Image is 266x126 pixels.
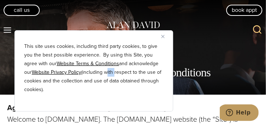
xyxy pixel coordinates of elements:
[220,104,259,122] iframe: Opens a widget where you can chat to one of our agents
[57,60,119,67] a: Website Terms & Conditions
[4,5,40,15] a: Call Us
[106,20,160,40] img: Alan David Custom
[161,32,170,41] button: Close
[161,35,165,38] img: Close
[32,68,81,76] a: Website Privacy Policy
[55,57,210,87] h1: [PERSON_NAME] and Conditions
[249,22,266,39] button: View Search Form
[226,5,262,15] a: book appt
[7,102,166,113] strong: Agreement between User and [DOMAIN_NAME]
[24,42,163,94] p: This site uses cookies, including third party cookies, to give you the best possible experience. ...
